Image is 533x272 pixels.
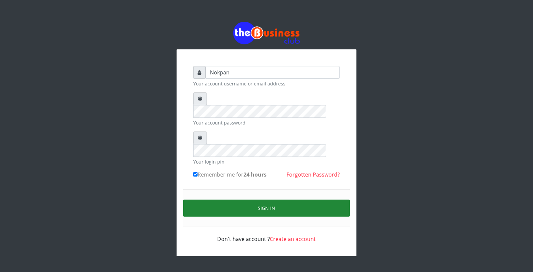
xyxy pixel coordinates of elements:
[193,119,340,126] small: Your account password
[286,171,340,178] a: Forgotten Password?
[193,80,340,87] small: Your account username or email address
[193,227,340,243] div: Don't have account ?
[206,66,340,79] input: Username or email address
[183,200,350,217] button: Sign in
[193,171,266,179] label: Remember me for
[244,171,266,178] b: 24 hours
[193,172,198,177] input: Remember me for24 hours
[193,158,340,165] small: Your login pin
[270,235,316,243] a: Create an account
